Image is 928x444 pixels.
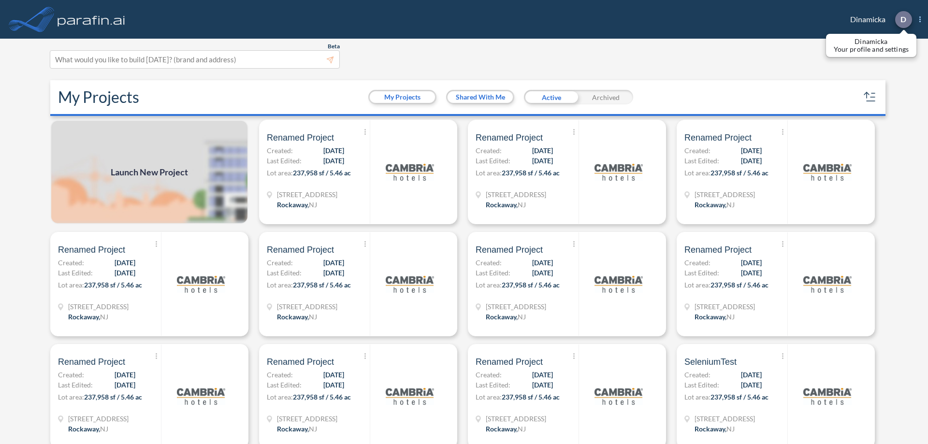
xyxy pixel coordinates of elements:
[448,91,513,103] button: Shared With Me
[486,189,546,200] span: 321 Mt Hope Ave
[293,393,351,401] span: 237,958 sf / 5.46 ac
[267,169,293,177] span: Lot area:
[267,393,293,401] span: Lot area:
[518,313,526,321] span: NJ
[684,356,737,368] span: SeleniumTest
[695,200,735,210] div: Rockaway, NJ
[502,393,560,401] span: 237,958 sf / 5.46 ac
[803,260,852,308] img: logo
[684,132,752,143] span: Renamed Project
[115,268,135,278] span: [DATE]
[594,260,643,308] img: logo
[476,156,510,166] span: Last Edited:
[695,313,726,321] span: Rockaway ,
[267,268,302,278] span: Last Edited:
[684,268,719,278] span: Last Edited:
[710,281,768,289] span: 237,958 sf / 5.46 ac
[684,281,710,289] span: Lot area:
[277,301,337,312] span: 321 Mt Hope Ave
[836,11,921,28] div: Dinamicka
[267,258,293,268] span: Created:
[695,201,726,209] span: Rockaway ,
[58,356,125,368] span: Renamed Project
[502,281,560,289] span: 237,958 sf / 5.46 ac
[741,370,762,380] span: [DATE]
[476,258,502,268] span: Created:
[277,312,317,322] div: Rockaway, NJ
[803,148,852,196] img: logo
[684,145,710,156] span: Created:
[532,380,553,390] span: [DATE]
[518,425,526,433] span: NJ
[684,244,752,256] span: Renamed Project
[502,169,560,177] span: 237,958 sf / 5.46 ac
[726,201,735,209] span: NJ
[100,313,108,321] span: NJ
[476,268,510,278] span: Last Edited:
[486,312,526,322] div: Rockaway, NJ
[862,89,878,105] button: sort
[58,268,93,278] span: Last Edited:
[684,380,719,390] span: Last Edited:
[486,414,546,424] span: 321 Mt Hope Ave
[386,372,434,420] img: logo
[524,90,579,104] div: Active
[309,425,317,433] span: NJ
[323,258,344,268] span: [DATE]
[684,169,710,177] span: Lot area:
[532,258,553,268] span: [DATE]
[486,301,546,312] span: 321 Mt Hope Ave
[84,281,142,289] span: 237,958 sf / 5.46 ac
[115,380,135,390] span: [DATE]
[476,356,543,368] span: Renamed Project
[518,201,526,209] span: NJ
[267,370,293,380] span: Created:
[834,45,909,53] p: Your profile and settings
[476,370,502,380] span: Created:
[293,281,351,289] span: 237,958 sf / 5.46 ac
[177,260,225,308] img: logo
[323,268,344,278] span: [DATE]
[684,393,710,401] span: Lot area:
[476,244,543,256] span: Renamed Project
[267,281,293,289] span: Lot area:
[115,370,135,380] span: [DATE]
[900,15,906,24] p: D
[277,424,317,434] div: Rockaway, NJ
[58,281,84,289] span: Lot area:
[267,244,334,256] span: Renamed Project
[476,281,502,289] span: Lot area:
[115,258,135,268] span: [DATE]
[594,148,643,196] img: logo
[486,425,518,433] span: Rockaway ,
[68,301,129,312] span: 321 Mt Hope Ave
[594,372,643,420] img: logo
[684,370,710,380] span: Created:
[277,425,309,433] span: Rockaway ,
[476,393,502,401] span: Lot area:
[323,370,344,380] span: [DATE]
[476,380,510,390] span: Last Edited:
[695,301,755,312] span: 321 Mt Hope Ave
[267,145,293,156] span: Created:
[84,393,142,401] span: 237,958 sf / 5.46 ac
[267,156,302,166] span: Last Edited:
[309,201,317,209] span: NJ
[741,268,762,278] span: [DATE]
[486,201,518,209] span: Rockaway ,
[532,268,553,278] span: [DATE]
[476,145,502,156] span: Created:
[741,380,762,390] span: [DATE]
[532,156,553,166] span: [DATE]
[323,380,344,390] span: [DATE]
[50,120,248,224] img: add
[277,201,309,209] span: Rockaway ,
[710,393,768,401] span: 237,958 sf / 5.46 ac
[684,258,710,268] span: Created:
[834,38,909,45] p: Dinamicka
[476,169,502,177] span: Lot area:
[177,372,225,420] img: logo
[684,156,719,166] span: Last Edited:
[328,43,340,50] span: Beta
[370,91,435,103] button: My Projects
